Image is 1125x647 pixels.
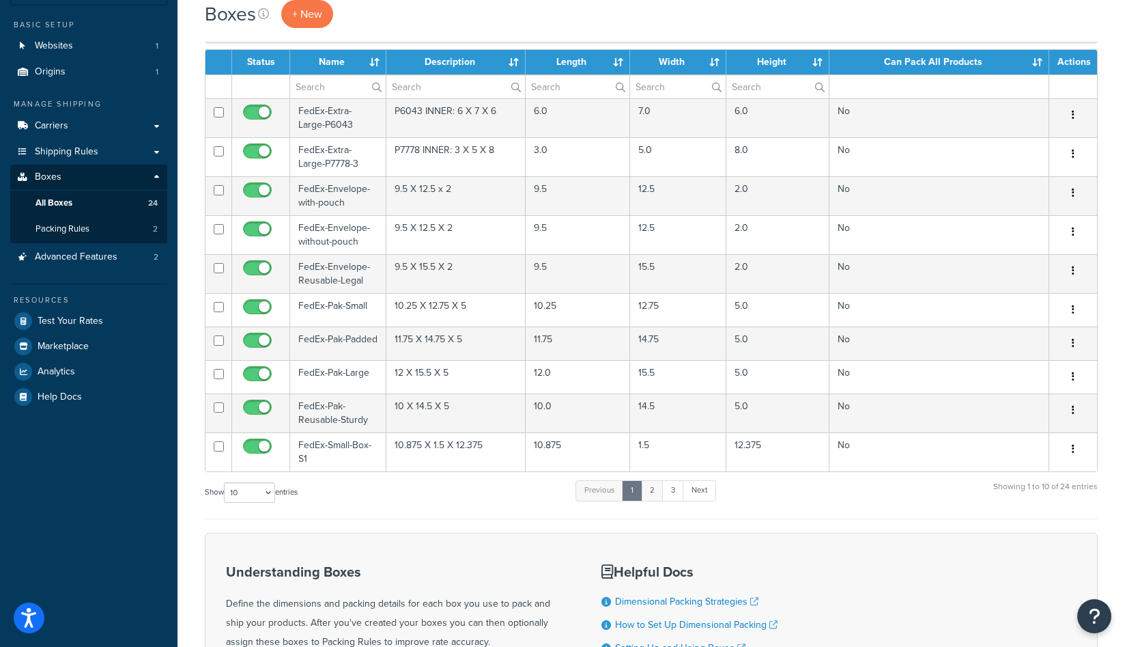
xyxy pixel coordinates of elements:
a: Websites 1 [10,33,167,59]
span: 24 [148,197,158,209]
td: 10.875 [526,432,630,471]
span: Shipping Rules [35,146,98,158]
td: 11.75 [526,327,630,360]
a: Next [683,480,716,501]
span: Analytics [38,366,75,378]
input: Search [386,75,525,98]
li: Packing Rules [10,217,167,242]
input: Search [290,75,386,98]
td: 1.5 [630,432,726,471]
a: 2 [641,480,664,501]
input: Search [630,75,726,98]
li: Boxes [10,165,167,243]
a: Boxes [10,165,167,190]
li: Websites [10,33,167,59]
td: P6043 INNER: 6 X 7 X 6 [386,98,526,137]
td: No [829,360,1049,394]
a: How to Set Up Dimensional Packing [615,618,778,632]
th: Name : activate to sort column ascending [290,50,386,74]
td: 5.0 [726,327,829,360]
td: 14.75 [630,327,726,360]
td: 9.5 [526,176,630,215]
th: Width : activate to sort column ascending [630,50,726,74]
td: 5.0 [630,137,726,176]
span: Carriers [35,120,68,132]
td: FedEx-Pak-Reusable-Sturdy [290,394,386,432]
td: 9.5 [526,215,630,254]
input: Search [526,75,629,98]
td: 2.0 [726,215,829,254]
a: Origins 1 [10,59,167,85]
span: Test Your Rates [38,316,103,327]
td: 12 X 15.5 X 5 [386,360,526,394]
span: 2 [154,251,158,263]
td: P7778 INNER: 3 X 5 X 8 [386,137,526,176]
td: FedEx-Envelope-Reusable-Legal [290,254,386,293]
a: Advanced Features 2 [10,245,167,270]
td: 11.75 X 14.75 X 5 [386,327,526,360]
td: FedEx-Pak-Padded [290,327,386,360]
td: 5.0 [726,293,829,327]
a: Previous [575,480,623,501]
td: 5.0 [726,360,829,394]
a: Marketplace [10,334,167,359]
td: 14.5 [630,394,726,432]
h1: Boxes [205,1,256,27]
td: 12.5 [630,176,726,215]
span: 1 [156,40,158,52]
a: All Boxes 24 [10,191,167,216]
td: 9.5 [526,254,630,293]
td: 9.5 X 12.5 X 2 [386,215,526,254]
span: 1 [156,66,158,78]
a: Test Your Rates [10,309,167,333]
a: Help Docs [10,385,167,409]
td: 5.0 [726,394,829,432]
td: FedEx-Extra-Large-P7778-3 [290,137,386,176]
th: Height : activate to sort column ascending [726,50,829,74]
span: Help Docs [38,391,82,403]
td: No [829,432,1049,471]
td: 9.5 X 15.5 X 2 [386,254,526,293]
td: FedEx-Small-Box-S1 [290,432,386,471]
span: Advanced Features [35,251,117,263]
a: Packing Rules 2 [10,217,167,242]
td: 6.0 [526,98,630,137]
td: 15.5 [630,360,726,394]
li: Advanced Features [10,245,167,270]
div: Showing 1 to 10 of 24 entries [993,479,1098,508]
th: Actions [1049,50,1097,74]
td: FedEx-Envelope-with-pouch [290,176,386,215]
a: Dimensional Packing Strategies [615,594,758,609]
td: FedEx-Pak-Large [290,360,386,394]
td: FedEx-Pak-Small [290,293,386,327]
th: Description : activate to sort column ascending [386,50,526,74]
input: Search [726,75,829,98]
button: Open Resource Center [1077,599,1111,633]
td: No [829,215,1049,254]
div: Basic Setup [10,19,167,31]
td: 2.0 [726,176,829,215]
th: Can Pack All Products : activate to sort column ascending [829,50,1049,74]
span: All Boxes [35,197,72,209]
td: No [829,394,1049,432]
span: + New [292,6,322,22]
span: 2 [153,223,158,235]
li: Carriers [10,113,167,139]
a: 1 [622,480,642,501]
td: No [829,327,1049,360]
td: 10 X 14.5 X 5 [386,394,526,432]
label: Show entries [205,482,298,503]
td: 10.25 [526,293,630,327]
li: Shipping Rules [10,139,167,165]
td: No [829,176,1049,215]
td: 12.5 [630,215,726,254]
div: Manage Shipping [10,98,167,110]
span: Websites [35,40,73,52]
a: Analytics [10,359,167,384]
span: Origins [35,66,66,78]
span: Marketplace [38,341,89,353]
div: Resources [10,294,167,306]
